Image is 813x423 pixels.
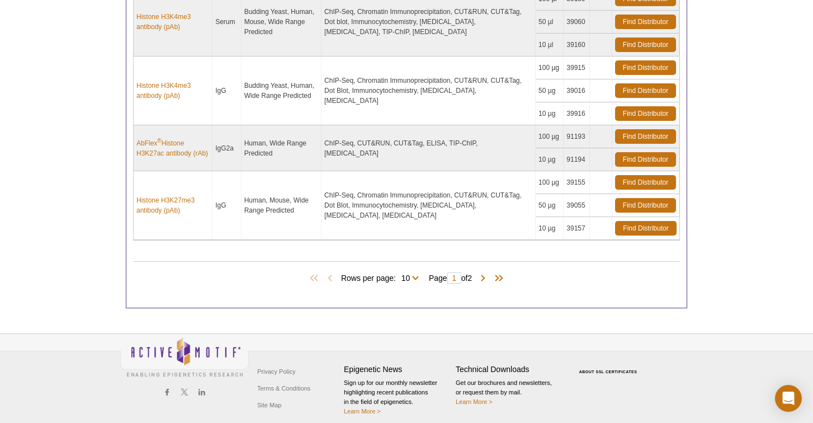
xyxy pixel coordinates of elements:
a: Histone H3K4me3 antibody (pAb) [136,12,209,32]
td: 10 µg [536,102,564,125]
td: Human, Wide Range Predicted [242,125,322,171]
td: 39055 [564,194,590,217]
sup: ® [157,138,161,144]
td: IgG2a [212,125,242,171]
td: 39060 [564,11,590,34]
a: Find Distributor [615,152,676,167]
td: 39160 [564,34,590,57]
span: Next Page [478,273,489,284]
a: Histone H3K4me3 antibody (pAb) [136,81,209,101]
img: Active Motif, [120,334,249,379]
a: ABOUT SSL CERTIFICATES [579,370,637,374]
p: Get our brochures and newsletters, or request them by mail. [456,378,562,407]
a: Find Distributor [615,198,676,213]
a: Find Distributor [615,83,676,98]
td: 39916 [564,102,590,125]
td: 39016 [564,79,590,102]
a: Find Distributor [615,129,676,144]
td: ChIP-Seq, Chromatin Immunoprecipitation, CUT&RUN, CUT&Tag, Dot Blot, Immunocytochemistry, [MEDICA... [322,171,536,240]
span: Last Page [489,273,505,284]
td: 91194 [564,148,590,171]
h2: Products (14) [133,261,680,262]
td: 39157 [564,217,590,240]
a: Privacy Policy [254,363,298,380]
td: 50 µg [536,79,564,102]
span: Page of [423,272,478,284]
td: 10 µg [536,217,564,240]
span: 2 [467,274,472,283]
td: 91193 [564,125,590,148]
a: Find Distributor [615,106,676,121]
td: 100 µg [536,171,564,194]
td: 100 µg [536,57,564,79]
h4: Epigenetic News [344,365,450,374]
a: Terms & Conditions [254,380,313,397]
a: Site Map [254,397,284,413]
td: 10 µl [536,34,564,57]
h4: Technical Downloads [456,365,562,374]
a: Histone H3K27me3 antibody (pAb) [136,195,209,215]
td: Budding Yeast, Human, Wide Range Predicted [242,57,322,125]
td: 50 µl [536,11,564,34]
td: ChIP-Seq, Chromatin Immunoprecipitation, CUT&RUN, CUT&Tag, Dot Blot, Immunocytochemistry, [MEDICA... [322,57,536,125]
span: First Page [308,273,324,284]
a: Find Distributor [615,221,677,236]
span: Rows per page: [341,272,423,283]
table: Click to Verify - This site chose Symantec SSL for secure e-commerce and confidential communicati... [568,354,651,378]
div: Open Intercom Messenger [775,385,802,412]
td: IgG [212,57,242,125]
a: Find Distributor [615,175,676,190]
span: Previous Page [324,273,335,284]
a: Find Distributor [615,15,676,29]
a: AbFlex®Histone H3K27ac antibody (rAb) [136,138,209,158]
a: Learn More > [456,398,493,405]
td: 50 µg [536,194,564,217]
a: Find Distributor [615,60,676,75]
td: 39155 [564,171,590,194]
td: ChIP-Seq, CUT&RUN, CUT&Tag, ELISA, TIP-ChIP, [MEDICAL_DATA] [322,125,536,171]
td: Human, Mouse, Wide Range Predicted [242,171,322,240]
td: 10 µg [536,148,564,171]
p: Sign up for our monthly newsletter highlighting recent publications in the field of epigenetics. [344,378,450,416]
a: Find Distributor [615,37,676,52]
td: IgG [212,171,242,240]
td: 39915 [564,57,590,79]
a: Learn More > [344,408,381,415]
td: 100 µg [536,125,564,148]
